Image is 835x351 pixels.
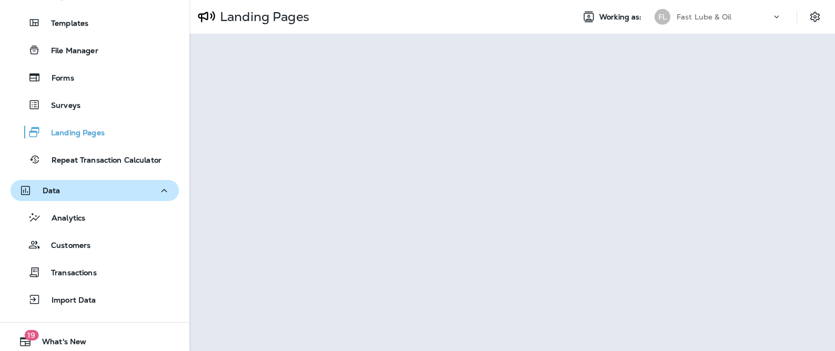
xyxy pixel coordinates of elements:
[11,148,179,171] button: Repeat Transaction Calculator
[806,7,824,26] button: Settings
[11,66,179,88] button: Forms
[41,128,105,138] p: Landing Pages
[11,206,179,228] button: Analytics
[41,46,98,56] p: File Manager
[11,180,179,201] button: Data
[41,101,81,111] p: Surveys
[11,121,179,143] button: Landing Pages
[11,234,179,256] button: Customers
[11,12,179,34] button: Templates
[24,330,38,340] span: 19
[41,296,96,306] p: Import Data
[11,288,179,310] button: Import Data
[41,241,90,251] p: Customers
[41,214,85,224] p: Analytics
[41,268,97,278] p: Transactions
[43,186,61,195] p: Data
[11,94,179,116] button: Surveys
[41,19,88,29] p: Templates
[32,337,86,350] span: What's New
[599,13,644,22] span: Working as:
[41,74,74,84] p: Forms
[11,261,179,283] button: Transactions
[655,9,670,25] div: FL
[677,13,731,21] p: Fast Lube & Oil
[216,9,309,25] p: Landing Pages
[41,156,162,166] p: Repeat Transaction Calculator
[11,39,179,61] button: File Manager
